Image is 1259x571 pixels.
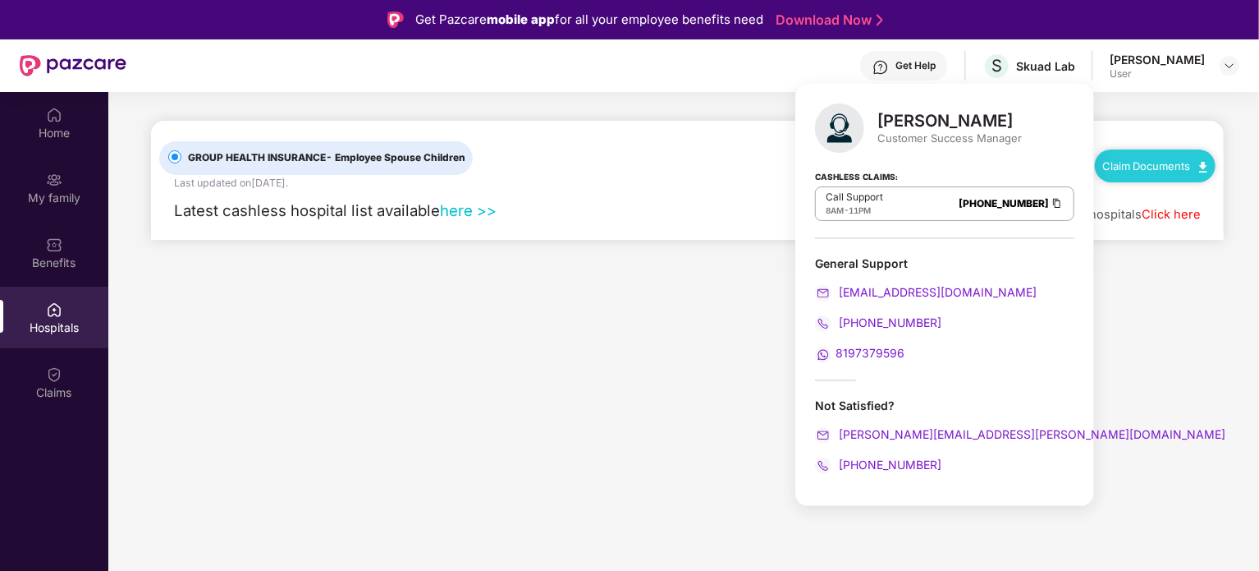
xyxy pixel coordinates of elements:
[1110,67,1205,81] div: User
[877,111,1022,131] div: [PERSON_NAME]
[440,201,497,219] a: here >>
[815,427,831,444] img: svg+xml;base64,PHN2ZyB4bWxucz0iaHR0cDovL3d3dy53My5vcmcvMjAwMC9zdmciIHdpZHRoPSIyMCIgaGVpZ2h0PSIyMC...
[826,205,844,215] span: 8AM
[326,151,465,163] span: - Employee Spouse Children
[815,347,831,363] img: svg+xml;base64,PHN2ZyB4bWxucz0iaHR0cDovL3d3dy53My5vcmcvMjAwMC9zdmciIHdpZHRoPSIyMCIgaGVpZ2h0PSIyMC...
[826,191,883,204] p: Call Support
[895,59,936,72] div: Get Help
[815,285,1037,299] a: [EMAIL_ADDRESS][DOMAIN_NAME]
[174,201,440,219] span: Latest cashless hospital list available
[1051,196,1064,210] img: Clipboard Icon
[20,55,126,76] img: New Pazcare Logo
[877,131,1022,145] div: Customer Success Manager
[815,458,831,474] img: svg+xml;base64,PHN2ZyB4bWxucz0iaHR0cDovL3d3dy53My5vcmcvMjAwMC9zdmciIHdpZHRoPSIyMCIgaGVpZ2h0PSIyMC...
[959,197,1049,210] a: [PHONE_NUMBER]
[487,12,555,27] strong: mobile app
[1110,52,1205,67] div: [PERSON_NAME]
[815,256,1074,363] div: General Support
[815,427,1225,441] a: [PERSON_NAME][EMAIL_ADDRESS][PERSON_NAME][DOMAIN_NAME]
[815,256,1074,271] div: General Support
[46,172,62,188] img: svg+xml;base64,PHN2ZyB3aWR0aD0iMjAiIGhlaWdodD0iMjAiIHZpZXdCb3g9IjAgMCAyMCAyMCIgZmlsbD0ibm9uZSIgeG...
[815,285,831,302] img: svg+xml;base64,PHN2ZyB4bWxucz0iaHR0cDovL3d3dy53My5vcmcvMjAwMC9zdmciIHdpZHRoPSIyMCIgaGVpZ2h0PSIyMC...
[815,398,1074,413] div: Not Satisfied?
[826,204,883,217] div: -
[46,107,62,123] img: svg+xml;base64,PHN2ZyBpZD0iSG9tZSIgeG1sbnM9Imh0dHA6Ly93d3cudzMub3JnLzIwMDAvc3ZnIiB3aWR0aD0iMjAiIG...
[815,104,864,153] img: svg+xml;base64,PHN2ZyB4bWxucz0iaHR0cDovL3d3dy53My5vcmcvMjAwMC9zdmciIHhtbG5zOnhsaW5rPSJodHRwOi8vd3...
[1016,58,1075,74] div: Skuad Lab
[836,285,1037,299] span: [EMAIL_ADDRESS][DOMAIN_NAME]
[815,458,941,472] a: [PHONE_NUMBER]
[46,366,62,383] img: svg+xml;base64,PHN2ZyBpZD0iQ2xhaW0iIHhtbG5zPSJodHRwOi8vd3d3LnczLm9yZy8yMDAwL3N2ZyIgd2lkdGg9IjIwIi...
[174,175,288,191] div: Last updated on [DATE] .
[836,458,941,472] span: [PHONE_NUMBER]
[1199,162,1207,173] img: svg+xml;base64,PHN2ZyB4bWxucz0iaHR0cDovL3d3dy53My5vcmcvMjAwMC9zdmciIHdpZHRoPSIxMC40IiBoZWlnaHQ9Ij...
[1223,59,1236,72] img: svg+xml;base64,PHN2ZyBpZD0iRHJvcGRvd24tMzJ4MzIiIHhtbG5zPSJodHRwOi8vd3d3LnczLm9yZy8yMDAwL3N2ZyIgd2...
[415,10,763,30] div: Get Pazcare for all your employee benefits need
[815,346,904,360] a: 8197379596
[1142,207,1201,222] a: Click here
[849,205,871,215] span: 11PM
[815,398,1074,474] div: Not Satisfied?
[1103,159,1207,173] a: Claim Documents
[872,59,889,76] img: svg+xml;base64,PHN2ZyBpZD0iSGVscC0zMngzMiIgeG1sbnM9Imh0dHA6Ly93d3cudzMub3JnLzIwMDAvc3ZnIiB3aWR0aD...
[836,346,904,360] span: 8197379596
[387,12,404,28] img: Logo
[181,150,472,166] span: GROUP HEALTH INSURANCE
[815,167,898,185] strong: Cashless Claims:
[991,56,1002,76] span: S
[776,12,878,29] a: Download Now
[46,302,62,318] img: svg+xml;base64,PHN2ZyBpZD0iSG9zcGl0YWxzIiB4bWxucz0iaHR0cDovL3d3dy53My5vcmcvMjAwMC9zdmciIHdpZHRoPS...
[877,12,883,29] img: Stroke
[815,315,941,329] a: [PHONE_NUMBER]
[836,427,1225,441] span: [PERSON_NAME][EMAIL_ADDRESS][PERSON_NAME][DOMAIN_NAME]
[815,315,831,332] img: svg+xml;base64,PHN2ZyB4bWxucz0iaHR0cDovL3d3dy53My5vcmcvMjAwMC9zdmciIHdpZHRoPSIyMCIgaGVpZ2h0PSIyMC...
[836,315,941,329] span: [PHONE_NUMBER]
[46,237,62,253] img: svg+xml;base64,PHN2ZyBpZD0iQmVuZWZpdHMiIHhtbG5zPSJodHRwOi8vd3d3LnczLm9yZy8yMDAwL3N2ZyIgd2lkdGg9Ij...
